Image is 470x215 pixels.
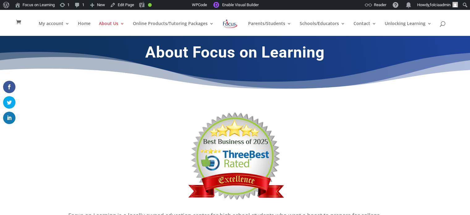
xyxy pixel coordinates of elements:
[99,21,125,36] a: About Us
[78,21,91,36] a: Home
[385,21,432,36] a: Unlocking Learning
[148,3,152,7] div: Good
[300,21,345,36] a: Schools/Educators
[157,1,192,9] img: Views over 48 hours. Click for more Jetpack Stats.
[68,43,402,65] h1: About Focus on Learning
[354,21,376,36] a: Contact
[248,21,291,36] a: Parents/Students
[430,2,451,7] span: folciaadmin
[39,21,70,36] a: My account
[222,18,238,29] img: Focus on Learning
[133,21,214,36] a: Online Products/Tutoring Packages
